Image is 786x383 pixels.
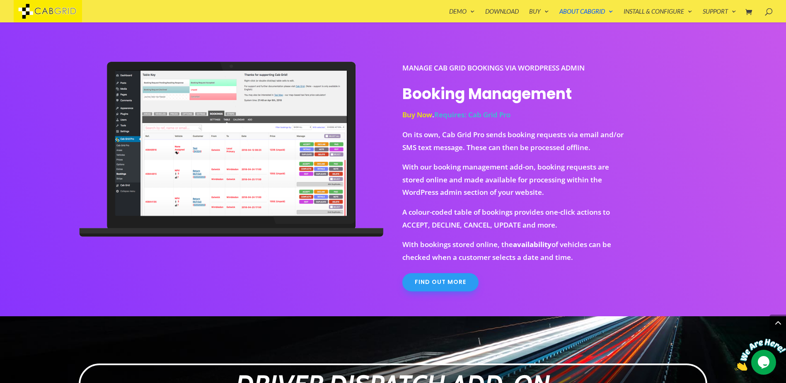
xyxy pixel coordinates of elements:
[402,238,630,264] p: With bookings stored online, the of vehicles can be checked when a customer selects a date and time.
[79,62,384,237] img: booking-management-addon
[529,8,549,22] a: Buy
[434,110,510,119] span: Requires: Cab Grid Pro
[402,62,630,75] p: Manage Cab Grid Bookings via WordPress Admin
[402,273,479,291] a: Find out more
[703,8,736,22] a: Support
[402,109,630,128] p: .
[559,8,613,22] a: About CabGrid
[402,206,630,238] p: A colour-coded table of bookings provides one-click actions to ACCEPT, DECLINE, CANCEL, UPDATE an...
[402,84,630,109] h1: Booking Management
[449,8,475,22] a: Demo
[513,240,551,249] strong: availability
[624,8,692,22] a: Install & Configure
[485,8,519,22] a: Download
[402,110,432,119] a: Buy Now
[402,128,630,161] p: On its own, Cab Grid Pro sends booking requests via email and/or SMS text message. These can then...
[402,161,630,206] p: With our booking management add-on, booking requests are stored online and made available for pro...
[14,6,82,15] a: CabGrid Taxi Plugin
[735,331,786,371] iframe: chat widget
